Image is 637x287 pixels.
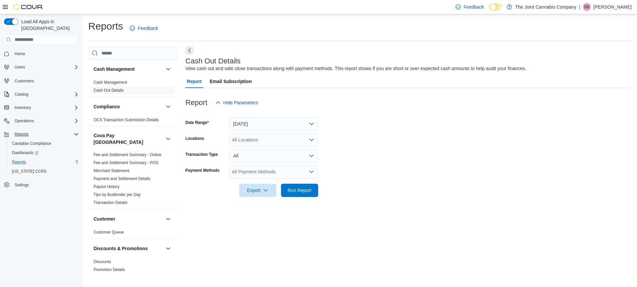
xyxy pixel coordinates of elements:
button: Customer [94,216,163,222]
button: Compliance [94,103,163,110]
span: Report [187,75,202,88]
span: Users [15,64,25,70]
button: Cova Pay [GEOGRAPHIC_DATA] [164,135,172,143]
a: Fee and Settlement Summary - Online [94,152,162,157]
button: Canadian Compliance [7,139,82,148]
button: Discounts & Promotions [94,245,163,252]
a: Canadian Compliance [9,140,54,147]
span: Promotion Details [94,267,125,272]
button: Next [185,47,193,54]
nav: Complex example [4,46,79,207]
span: Discounts [94,259,111,264]
span: Load All Apps in [GEOGRAPHIC_DATA] [19,18,79,32]
span: Customers [12,76,79,85]
button: Inventory [12,104,34,112]
button: Compliance [164,103,172,111]
label: Locations [185,136,204,141]
button: Reports [7,157,82,167]
button: Users [1,62,82,72]
a: Cash Out Details [94,88,124,93]
h3: Compliance [94,103,120,110]
h3: Cash Out Details [185,57,241,65]
button: Hide Parameters [213,96,261,109]
p: | [579,3,580,11]
span: Washington CCRS [9,167,79,175]
button: Cash Management [164,65,172,73]
button: Home [1,49,82,58]
div: Discounts & Promotions [88,258,177,284]
button: Inventory [1,103,82,112]
a: Dashboards [7,148,82,157]
a: Cash Management [94,80,127,85]
span: Reports [15,132,29,137]
div: Cash Management [88,78,177,97]
span: Reports [12,159,26,165]
p: [PERSON_NAME] [594,3,632,11]
a: [US_STATE] CCRS [9,167,49,175]
button: Export [239,184,276,197]
span: Operations [12,117,79,125]
a: OCS Transaction Submission Details [94,118,159,122]
button: Users [12,63,28,71]
span: Canadian Compliance [9,140,79,147]
h3: Report [185,99,207,107]
button: Cash Management [94,66,163,72]
span: Export [243,184,272,197]
button: Settings [1,180,82,190]
button: Operations [1,116,82,126]
span: Settings [12,181,79,189]
span: Reports [9,158,79,166]
label: Payment Methods [185,168,220,173]
div: Cova Pay [GEOGRAPHIC_DATA] [88,151,177,209]
label: Date Range [185,120,209,125]
span: Settings [15,182,29,188]
a: Dashboards [9,149,41,157]
span: Operations [15,118,34,124]
span: Feedback [138,25,158,32]
button: Run Report [281,184,318,197]
div: View cash out and safe close transactions along with payment methods. This report shows if you ar... [185,65,527,72]
span: Run Report [288,187,312,194]
span: Home [15,51,25,56]
button: Customers [1,76,82,85]
a: Feedback [453,0,486,14]
button: Catalog [1,90,82,99]
span: Users [12,63,79,71]
a: Payment and Settlement Details [94,176,150,181]
button: Operations [12,117,37,125]
button: Cova Pay [GEOGRAPHIC_DATA] [94,132,163,145]
span: Customer Queue [94,230,124,235]
div: Sagar Sanghera [583,3,591,11]
span: SS [584,3,590,11]
button: All [229,149,318,162]
a: Fee and Settlement Summary - POS [94,160,158,165]
h3: Customer [94,216,115,222]
a: Customer Queue [94,230,124,235]
div: Customer [88,228,177,239]
a: Feedback [127,22,161,35]
img: Cova [13,4,43,10]
button: [DATE] [229,117,318,131]
span: Home [12,49,79,58]
span: Canadian Compliance [12,141,51,146]
button: Open list of options [309,169,314,174]
a: Tips by Budtender per Day [94,192,141,197]
a: Customers [12,77,36,85]
a: Settings [12,181,32,189]
span: Catalog [12,90,79,98]
span: Inventory [15,105,31,110]
a: Transaction Details [94,200,127,205]
span: Customers [15,78,34,84]
span: Payout History [94,184,119,189]
span: Hide Parameters [223,99,258,106]
a: Home [12,50,28,58]
button: Open list of options [309,137,314,143]
span: [US_STATE] CCRS [12,169,46,174]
